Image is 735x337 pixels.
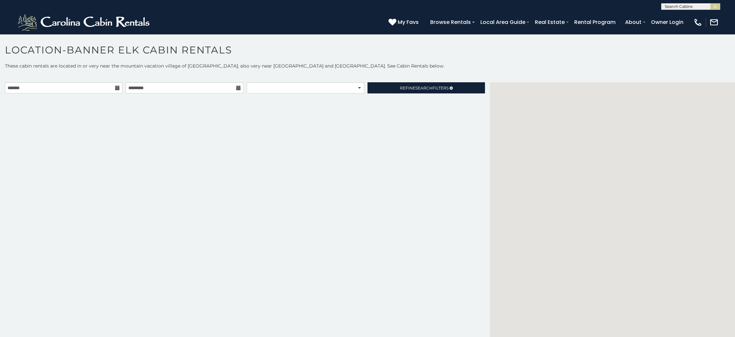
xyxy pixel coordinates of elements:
[648,16,687,28] a: Owner Login
[415,86,432,90] span: Search
[400,86,449,90] span: Refine Filters
[709,18,719,27] img: mail-regular-white.png
[398,18,419,26] span: My Favs
[388,18,420,27] a: My Favs
[427,16,474,28] a: Browse Rentals
[532,16,568,28] a: Real Estate
[693,18,703,27] img: phone-regular-white.png
[622,16,645,28] a: About
[16,12,153,32] img: White-1-2.png
[571,16,619,28] a: Rental Program
[367,82,485,93] a: RefineSearchFilters
[477,16,529,28] a: Local Area Guide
